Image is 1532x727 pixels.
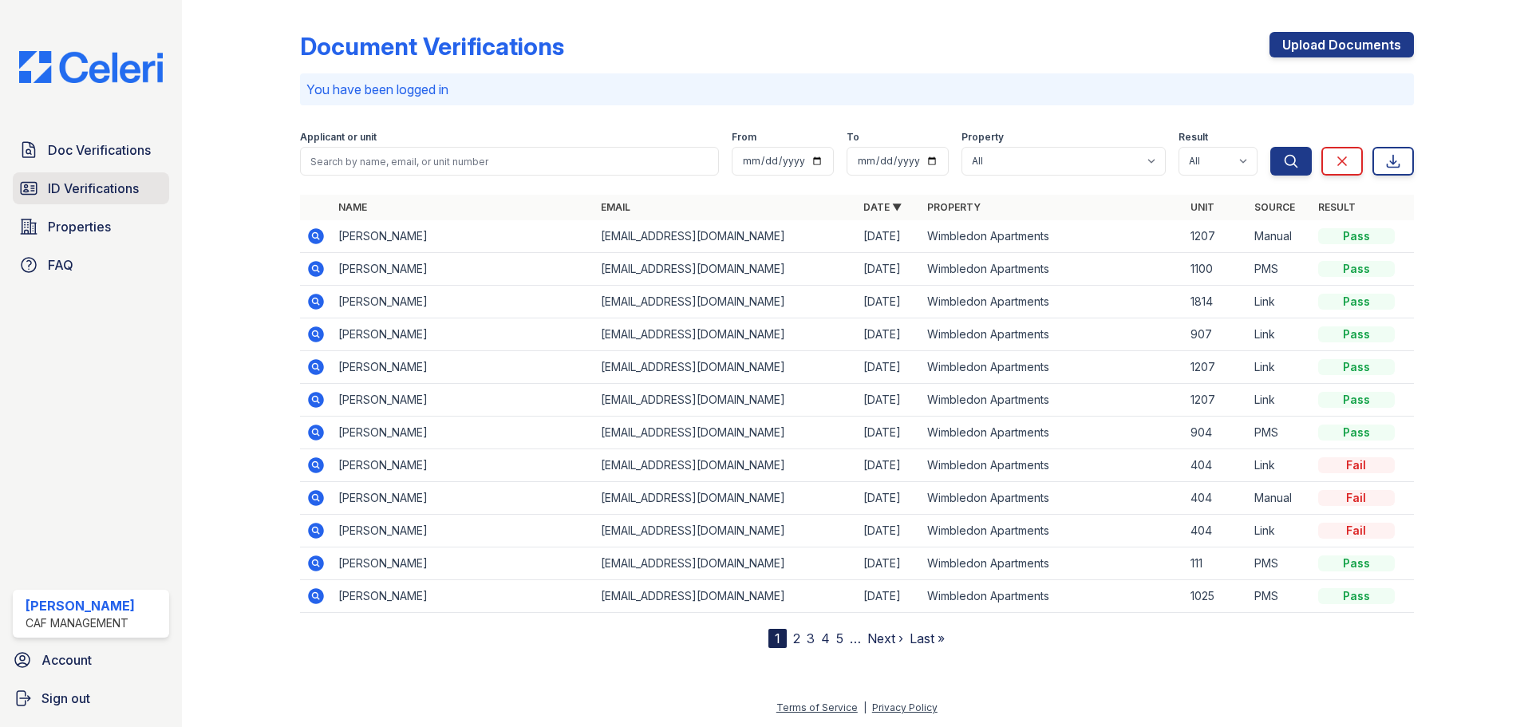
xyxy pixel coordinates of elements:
[1318,392,1395,408] div: Pass
[921,580,1183,613] td: Wimbledon Apartments
[1318,588,1395,604] div: Pass
[594,220,857,253] td: [EMAIL_ADDRESS][DOMAIN_NAME]
[857,449,921,482] td: [DATE]
[857,351,921,384] td: [DATE]
[1254,201,1295,213] a: Source
[332,580,594,613] td: [PERSON_NAME]
[921,253,1183,286] td: Wimbledon Apartments
[1318,425,1395,441] div: Pass
[306,80,1408,99] p: You have been logged in
[1318,555,1395,571] div: Pass
[921,449,1183,482] td: Wimbledon Apartments
[1248,580,1312,613] td: PMS
[921,547,1183,580] td: Wimbledon Apartments
[6,682,176,714] a: Sign out
[1318,523,1395,539] div: Fail
[1184,318,1248,351] td: 907
[300,147,719,176] input: Search by name, email, or unit number
[594,384,857,417] td: [EMAIL_ADDRESS][DOMAIN_NAME]
[872,701,938,713] a: Privacy Policy
[1184,351,1248,384] td: 1207
[1184,286,1248,318] td: 1814
[836,630,843,646] a: 5
[768,629,787,648] div: 1
[48,217,111,236] span: Properties
[332,220,594,253] td: [PERSON_NAME]
[1318,457,1395,473] div: Fail
[921,384,1183,417] td: Wimbledon Apartments
[1248,417,1312,449] td: PMS
[857,384,921,417] td: [DATE]
[332,384,594,417] td: [PERSON_NAME]
[1318,490,1395,506] div: Fail
[1248,547,1312,580] td: PMS
[921,482,1183,515] td: Wimbledon Apartments
[300,32,564,61] div: Document Verifications
[850,629,861,648] span: …
[857,220,921,253] td: [DATE]
[807,630,815,646] a: 3
[1184,449,1248,482] td: 404
[921,318,1183,351] td: Wimbledon Apartments
[1248,384,1312,417] td: Link
[847,131,859,144] label: To
[1248,253,1312,286] td: PMS
[1318,294,1395,310] div: Pass
[793,630,800,646] a: 2
[13,134,169,166] a: Doc Verifications
[48,255,73,275] span: FAQ
[732,131,756,144] label: From
[594,253,857,286] td: [EMAIL_ADDRESS][DOMAIN_NAME]
[1184,417,1248,449] td: 904
[863,701,867,713] div: |
[921,286,1183,318] td: Wimbledon Apartments
[1248,286,1312,318] td: Link
[300,131,377,144] label: Applicant or unit
[332,515,594,547] td: [PERSON_NAME]
[594,417,857,449] td: [EMAIL_ADDRESS][DOMAIN_NAME]
[601,201,630,213] a: Email
[332,547,594,580] td: [PERSON_NAME]
[921,220,1183,253] td: Wimbledon Apartments
[1248,515,1312,547] td: Link
[594,515,857,547] td: [EMAIL_ADDRESS][DOMAIN_NAME]
[332,417,594,449] td: [PERSON_NAME]
[776,701,858,713] a: Terms of Service
[921,351,1183,384] td: Wimbledon Apartments
[332,318,594,351] td: [PERSON_NAME]
[1184,547,1248,580] td: 111
[857,580,921,613] td: [DATE]
[961,131,1004,144] label: Property
[1184,253,1248,286] td: 1100
[857,482,921,515] td: [DATE]
[857,515,921,547] td: [DATE]
[927,201,981,213] a: Property
[332,253,594,286] td: [PERSON_NAME]
[332,351,594,384] td: [PERSON_NAME]
[1318,228,1395,244] div: Pass
[48,179,139,198] span: ID Verifications
[1248,482,1312,515] td: Manual
[13,211,169,243] a: Properties
[921,417,1183,449] td: Wimbledon Apartments
[1269,32,1414,57] a: Upload Documents
[1248,220,1312,253] td: Manual
[867,630,903,646] a: Next ›
[6,644,176,676] a: Account
[1248,449,1312,482] td: Link
[594,449,857,482] td: [EMAIL_ADDRESS][DOMAIN_NAME]
[1318,201,1356,213] a: Result
[863,201,902,213] a: Date ▼
[594,547,857,580] td: [EMAIL_ADDRESS][DOMAIN_NAME]
[26,596,135,615] div: [PERSON_NAME]
[857,318,921,351] td: [DATE]
[332,449,594,482] td: [PERSON_NAME]
[594,580,857,613] td: [EMAIL_ADDRESS][DOMAIN_NAME]
[41,689,90,708] span: Sign out
[910,630,945,646] a: Last »
[332,482,594,515] td: [PERSON_NAME]
[1190,201,1214,213] a: Unit
[1184,220,1248,253] td: 1207
[857,286,921,318] td: [DATE]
